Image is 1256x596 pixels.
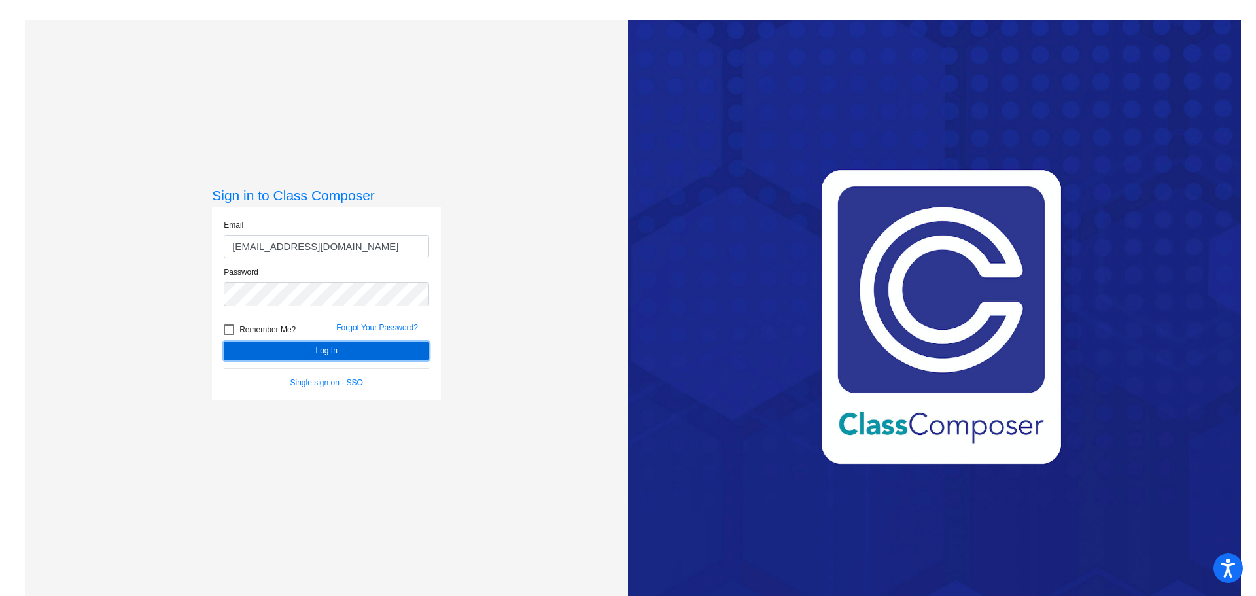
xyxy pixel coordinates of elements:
[224,342,429,360] button: Log In
[290,378,363,387] a: Single sign on - SSO
[336,323,418,332] a: Forgot Your Password?
[212,187,441,203] h3: Sign in to Class Composer
[224,266,258,278] label: Password
[224,219,243,231] label: Email
[239,322,296,338] span: Remember Me?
